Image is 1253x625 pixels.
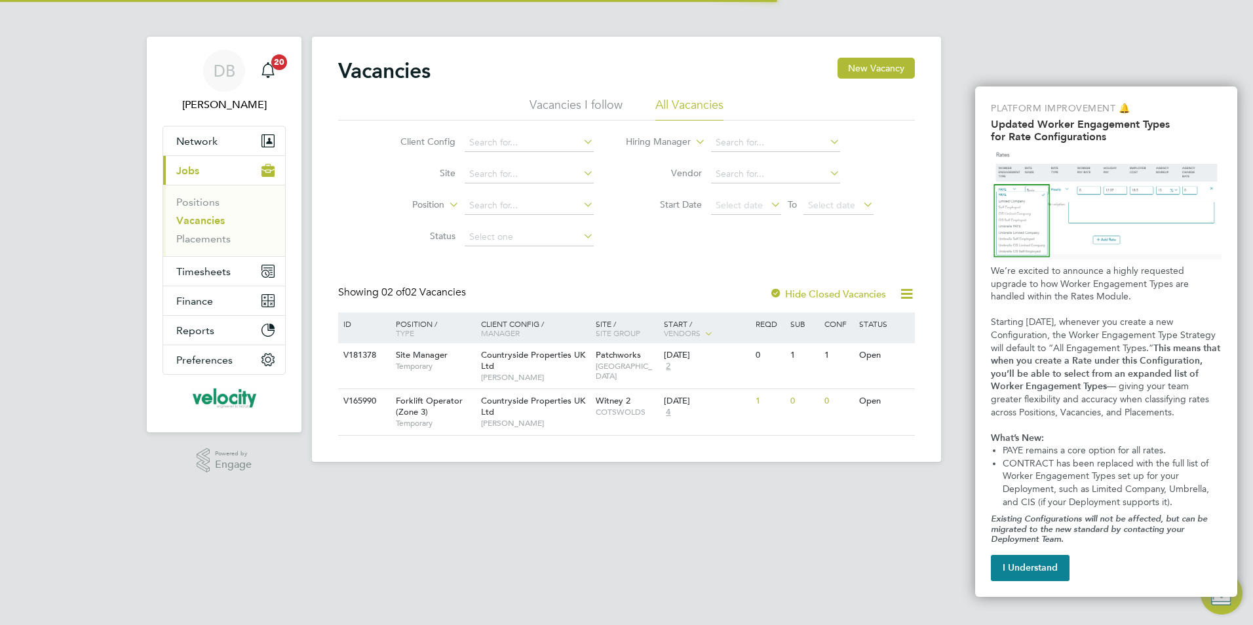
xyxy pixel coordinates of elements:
span: Countryside Properties UK Ltd [481,349,585,371]
div: V181378 [340,343,386,368]
input: Select one [465,228,594,246]
div: 0 [787,389,821,413]
div: [DATE] [664,396,749,407]
span: Vendors [664,328,701,338]
span: 4 [664,407,672,418]
label: Site [380,167,455,179]
span: Timesheets [176,265,231,278]
li: CONTRACT has been replaced with the full list of Worker Engagement Types set up for your Deployme... [1003,457,1222,508]
div: Status [856,312,913,335]
input: Search for... [711,165,840,183]
div: ID [340,312,386,335]
label: Status [380,230,455,242]
strong: What’s New: [991,432,1044,444]
span: [GEOGRAPHIC_DATA] [596,361,658,381]
a: Go to account details [163,50,286,113]
input: Search for... [465,197,594,215]
span: COTSWOLDS [596,407,658,417]
a: Vacancies [176,214,225,227]
button: I Understand [991,555,1070,581]
div: 0 [821,389,855,413]
div: Start / [661,312,752,345]
div: V165990 [340,389,386,413]
span: Manager [481,328,520,338]
div: Client Config / [478,312,592,344]
span: Jobs [176,164,199,177]
span: Engage [215,459,252,470]
span: Patchworks [596,349,641,360]
span: Starting [DATE], whenever you create a new Configuration, the Worker Engagement Type Strategy wil... [991,316,1218,353]
h2: Vacancies [338,58,431,84]
label: Hiring Manager [615,136,691,149]
img: Updated Rates Table Design & Semantics [991,148,1222,259]
li: All Vacancies [655,97,723,121]
p: Platform Improvement 🔔 [991,102,1222,115]
h2: Updated Worker Engagement Types [991,118,1222,130]
span: [PERSON_NAME] [481,372,589,383]
span: DB [214,62,235,79]
div: 1 [787,343,821,368]
label: Client Config [380,136,455,147]
div: Open [856,389,913,413]
span: Powered by [215,448,252,459]
span: Temporary [396,418,474,428]
span: 02 of [381,286,405,299]
a: Placements [176,233,231,245]
div: 0 [752,343,786,368]
div: Position / [386,312,478,344]
span: Finance [176,295,213,307]
span: David Bowman [163,97,286,113]
a: Go to home page [163,388,286,409]
span: Temporary [396,361,474,371]
span: Reports [176,324,214,337]
div: Conf [821,312,855,335]
span: Type [396,328,414,338]
div: Updated Worker Engagement Type Options [975,86,1237,597]
div: 1 [821,343,855,368]
span: [PERSON_NAME] [481,418,589,428]
label: Hide Closed Vacancies [769,288,886,300]
em: Existing Configurations will not be affected, but can be migrated to the new standard by contacti... [991,514,1210,544]
img: velocityrecruitment-logo-retina.png [191,388,256,409]
h2: for Rate Configurations [991,130,1222,143]
span: Countryside Properties UK Ltd [481,395,585,417]
input: Search for... [465,165,594,183]
span: Forklift Operator (Zone 3) [396,395,463,417]
label: Vendor [626,167,702,179]
span: To [784,196,801,213]
span: 2 [664,361,672,372]
span: Network [176,135,218,147]
button: New Vacancy [838,58,915,79]
span: Site Group [596,328,640,338]
a: Positions [176,196,220,208]
nav: Main navigation [147,37,301,432]
li: Vacancies I follow [530,97,623,121]
p: We’re excited to announce a highly requested upgrade to how Worker Engagement Types are handled w... [991,265,1222,303]
input: Search for... [465,134,594,152]
span: 02 Vacancies [381,286,466,299]
label: Start Date [626,199,702,210]
span: Witney 2 [596,395,630,406]
label: Position [369,199,444,212]
span: Site Manager [396,349,448,360]
div: Sub [787,312,821,335]
span: — giving your team greater flexibility and accuracy when classifying rates across Positions, Vaca... [991,381,1212,417]
span: 20 [271,54,287,70]
span: Select date [808,199,855,211]
div: Site / [592,312,661,344]
div: Open [856,343,913,368]
span: Select date [716,199,763,211]
span: Preferences [176,354,233,366]
input: Search for... [711,134,840,152]
div: Showing [338,286,469,299]
li: PAYE remains a core option for all rates. [1003,444,1222,457]
div: Reqd [752,312,786,335]
div: [DATE] [664,350,749,361]
div: 1 [752,389,786,413]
